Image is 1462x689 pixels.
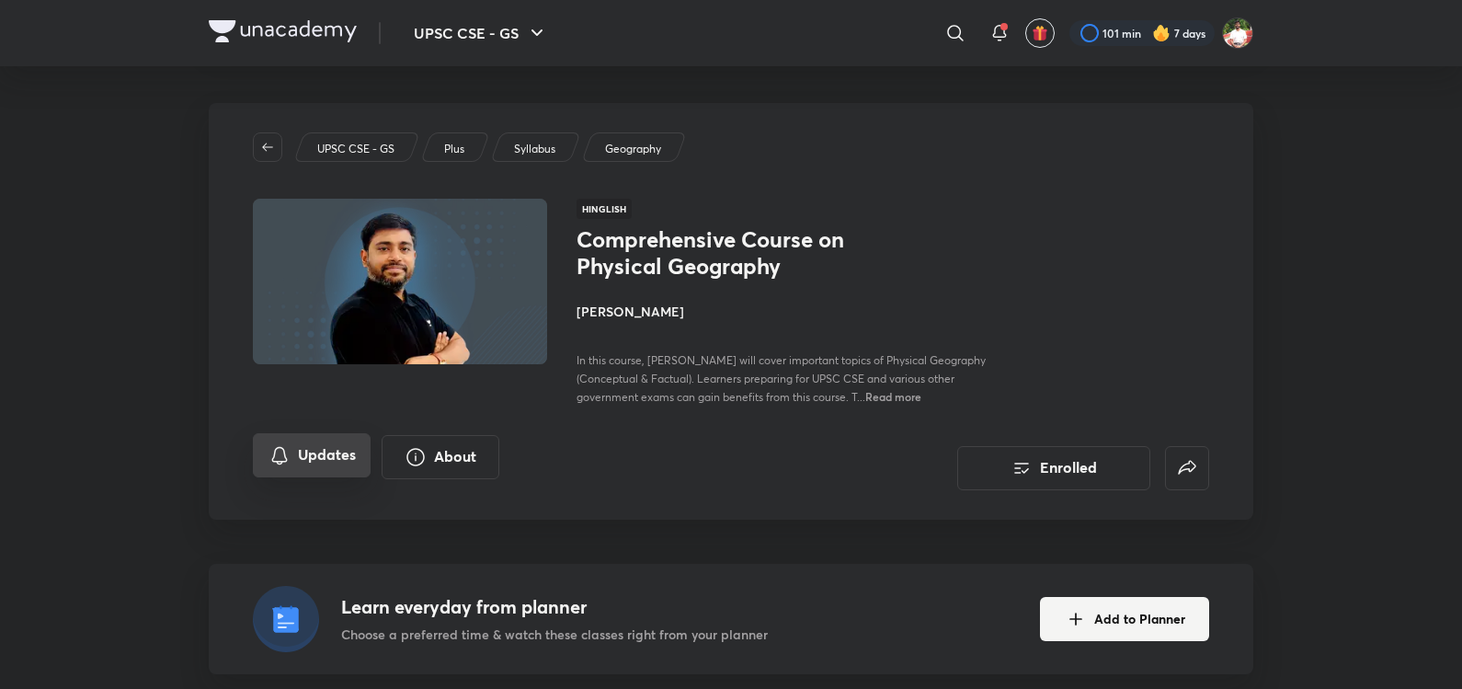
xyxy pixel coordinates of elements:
[209,20,357,47] a: Company Logo
[341,593,768,621] h4: Learn everyday from planner
[403,15,559,52] button: UPSC CSE - GS
[1025,18,1055,48] button: avatar
[577,302,988,321] h4: [PERSON_NAME]
[1152,24,1171,42] img: streak
[957,446,1150,490] button: Enrolled
[865,389,921,404] span: Read more
[1222,17,1253,49] img: Shashank Soni
[1165,446,1209,490] button: false
[441,141,468,157] a: Plus
[577,353,986,404] span: In this course, [PERSON_NAME] will cover important topics of Physical Geography (Conceptual & Fac...
[444,141,464,157] p: Plus
[577,199,632,219] span: Hinglish
[314,141,398,157] a: UPSC CSE - GS
[514,141,555,157] p: Syllabus
[382,435,499,479] button: About
[511,141,559,157] a: Syllabus
[602,141,665,157] a: Geography
[1032,25,1048,41] img: avatar
[253,433,371,477] button: Updates
[1040,597,1209,641] button: Add to Planner
[341,625,768,644] p: Choose a preferred time & watch these classes right from your planner
[577,226,877,280] h1: Comprehensive Course on Physical Geography
[209,20,357,42] img: Company Logo
[250,197,550,366] img: Thumbnail
[605,141,661,157] p: Geography
[317,141,394,157] p: UPSC CSE - GS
